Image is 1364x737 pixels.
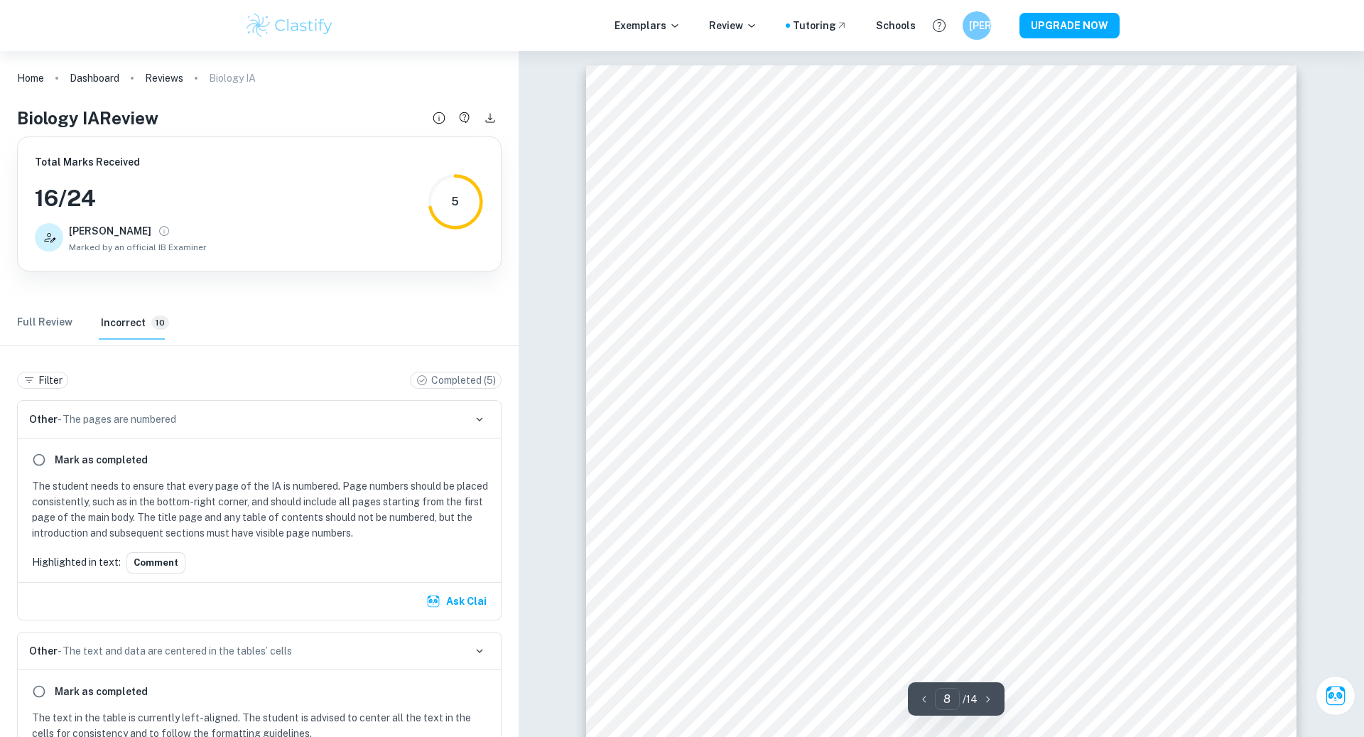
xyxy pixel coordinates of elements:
span: Factors like pH, temperature, and concentration influence enzyme activity. Rising [672,501,1140,514]
button: Have a questions about this review? [453,107,476,129]
button: View full profile [154,221,174,241]
p: - The pages are numbered [29,411,176,427]
span: Research Question: [672,314,796,327]
button: Ask Clai [423,588,492,614]
span: temperature increases molecular kinetic energy, causing more frequent, effective [672,517,1140,530]
p: Completed ( 5 ) [431,372,496,388]
p: Highlighted in text: [32,554,121,570]
span: specific, stable, improved enzymes. Furthermore, it’s vital for medicinal areas (drug design, [672,698,1198,711]
span: Bos taurus [1034,349,1096,362]
a: Tutoring [793,18,848,33]
span: muscle, as measured by change in mass (±0.001 g) at pH 7 over 18 ±1 hours [672,188,1144,200]
span: Candidate Code: [678,230,781,242]
span: pharmacology, and biotechnology, as understanding kinetic properties allows creation of [672,682,1181,694]
p: / 14 [963,692,978,707]
p: Exemplars [615,18,681,33]
span: acids is essential to their function, allowing substrate binding in active sites (specialised [672,459,1177,472]
p: The student needs to ensure that every page of the IA is numbered. Page numbers should be placed ... [32,478,492,541]
span: Marked by an official IB Examiner [69,241,207,254]
h6: Mark as completed [55,684,148,699]
span: Understanding enzyme thermodynamics is crucial across fields including biochemistry, [672,665,1172,678]
a: Dashboard [70,68,119,88]
button: [PERSON_NAME] [963,11,991,40]
h6: [PERSON_NAME] [969,18,985,33]
span: ±1) on the rate 5% concentration neutrase activity in digesting [672,349,1030,362]
a: Schools [876,18,916,33]
button: Review details [428,107,450,129]
p: Biology IA [209,70,256,86]
h6: Incorrect [101,315,146,330]
button: Full Review [17,306,72,340]
span: preventing substrate binding/reducing enzymatic activity ([GEOGRAPHIC_DATA], n.d.). [672,623,1178,636]
span: enzyme-substrate collisions, increasing reaction rate. This experiment will observe the effect [672,533,1206,546]
button: Help and Feedback [927,14,951,38]
div: Completed (5) [410,372,502,389]
span: Bos taurus [1010,549,1072,562]
h4: Biology IA Review [17,105,158,131]
span: energy overcomes weak, internal, stabilizing bonds (Open [US_STATE], n.d.), causing enzyme [672,591,1220,604]
div: 5 [451,193,459,210]
h6: Mark as completed [55,452,148,468]
button: Ask Clai [1316,676,1355,716]
span: diagnosing disorders) ([PERSON_NAME], n.d.) and have high industrial relevance (cleaning products, [672,714,1263,726]
img: Clastify logo [244,11,335,40]
span: Other [29,414,58,425]
span: Word Count: [678,264,757,277]
button: Download [479,107,502,129]
span: muscle, as [1100,349,1162,362]
span: activation energy (National Library of Medicine, n.d.). Their folded 3D structure of amino [672,443,1180,456]
img: clai.svg [426,594,440,608]
span: region specific to a few substrates ([PERSON_NAME] & [PERSON_NAME], 2023). [672,475,1153,488]
span: Therefore, denaturation likely decreases the rate of mass change. [672,640,1054,652]
h3: 16 / 24 [35,181,207,215]
span: of different temperatures on the rate of neutrase digesting [672,549,1006,562]
span: What is the effect of varying temperatures (4°C, 22°C, 30°C, 38°C, 46°C, 54°C, 62°C, 70°C [672,332,1200,345]
span: Other [29,645,58,657]
span: muscle. [1076,549,1121,562]
a: Home [17,68,44,88]
span: 10 [151,318,169,328]
button: Comment [126,552,185,574]
h6: Total Marks Received [35,154,207,170]
p: Review [709,18,757,33]
span: denaturation (3D structure unfolding, inhibiting function). This alters the active site, [672,608,1149,620]
div: Filter [17,372,68,389]
span: Background (310) [672,402,786,414]
button: UPGRADE NOW [1019,13,1120,38]
p: - The text and data are centered in the tables’ cells [29,643,292,659]
span: Enzymes are globular proteins acting as biological catalysts by lowering the necessary [672,427,1173,440]
a: Reviews [145,68,183,88]
span: 70°C ±1) on the rate 5% concentration neutrase activity in digesting Bos taurus [672,171,1163,183]
span: Each enzyme has an optimal temperature range, where activity maximises. Above it, kinetic [672,575,1202,588]
span: measured by change in mass (±0.001 g) at pH 7 over 18 ±1 hours? [672,367,1061,380]
h6: [PERSON_NAME] [69,223,151,239]
p: Filter [38,372,63,388]
span: Measuring the effect of varying temperatures (4°C, 22°C, 30°C, 38°C, 46°C, 54°C, 62°C, [672,153,1205,166]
